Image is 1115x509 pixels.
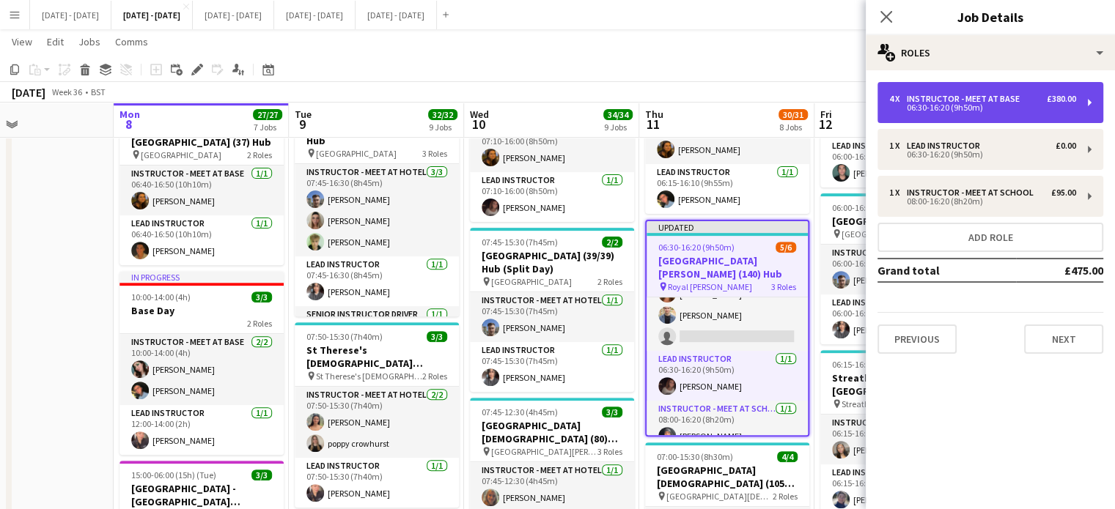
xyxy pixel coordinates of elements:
[91,86,106,97] div: BST
[30,1,111,29] button: [DATE] - [DATE]
[666,491,773,502] span: [GEOGRAPHIC_DATA][DEMOGRAPHIC_DATA]
[119,108,140,121] span: Mon
[295,343,459,370] h3: St Therese's [DEMOGRAPHIC_DATA] School (90/90) Mission Possible (Split Day)
[668,281,752,292] span: Royal [PERSON_NAME]
[645,464,809,490] h3: [GEOGRAPHIC_DATA][DEMOGRAPHIC_DATA] (105) Mission Possible
[48,86,85,97] span: Week 36
[141,149,221,160] span: [GEOGRAPHIC_DATA]
[119,405,284,455] app-card-role: Lead Instructor1/112:00-14:00 (2h)[PERSON_NAME]
[422,148,447,159] span: 3 Roles
[292,116,312,133] span: 9
[295,108,312,121] span: Tue
[658,242,735,253] span: 06:30-16:20 (9h50m)
[470,249,634,275] h3: [GEOGRAPHIC_DATA] (39/39) Hub (Split Day)
[254,122,281,133] div: 7 Jobs
[422,371,447,382] span: 2 Roles
[597,446,622,457] span: 3 Roles
[647,254,808,280] h3: [GEOGRAPHIC_DATA][PERSON_NAME] (140) Hub
[470,122,634,172] app-card-role: Instructor - Meet at Hotel1/107:10-16:00 (8h50m)[PERSON_NAME]
[41,32,70,51] a: Edit
[295,256,459,306] app-card-role: Lead Instructor1/107:45-16:30 (8h45m)[PERSON_NAME]
[647,401,808,450] app-card-role: Instructor - Meet at School1/108:00-16:20 (8h20m)[PERSON_NAME]
[316,148,397,159] span: [GEOGRAPHIC_DATA]
[295,100,459,316] app-job-card: 07:45-16:30 (8h45m)5/5[GEOGRAPHIC_DATA] (150) Hub [GEOGRAPHIC_DATA]3 RolesInstructor - Meet at Ho...
[1047,94,1076,104] div: £380.00
[820,215,985,228] h3: [GEOGRAPHIC_DATA] (35) Hub
[119,482,284,508] h3: [GEOGRAPHIC_DATA] - [GEOGRAPHIC_DATA] [GEOGRAPHIC_DATA]
[427,331,447,342] span: 3/3
[889,104,1076,111] div: 06:30-16:20 (9h50m)
[820,108,832,121] span: Fri
[773,491,798,502] span: 2 Roles
[253,109,282,120] span: 27/27
[295,322,459,508] app-job-card: 07:50-15:30 (7h40m)3/3St Therese's [DEMOGRAPHIC_DATA] School (90/90) Mission Possible (Split Day)...
[820,245,985,294] app-card-role: Instructor - Meet at Base1/106:00-16:00 (10h)[PERSON_NAME]
[1056,141,1076,151] div: £0.00
[193,1,274,29] button: [DATE] - [DATE]
[889,187,907,198] div: 1 x
[647,221,808,233] div: Updated
[119,215,284,265] app-card-role: Lead Instructor1/106:40-16:50 (10h10m)[PERSON_NAME]
[316,371,422,382] span: St Therese's [DEMOGRAPHIC_DATA] School
[73,32,106,51] a: Jobs
[645,220,809,436] app-job-card: Updated06:30-16:20 (9h50m)5/6[GEOGRAPHIC_DATA][PERSON_NAME] (140) Hub Royal [PERSON_NAME]3 RolesI...
[907,94,1026,104] div: Instructor - Meet at Base
[468,116,489,133] span: 10
[820,294,985,344] app-card-role: Lead Instructor1/106:00-16:00 (10h)[PERSON_NAME]
[889,94,907,104] div: 4 x
[356,1,437,29] button: [DATE] - [DATE]
[6,32,38,51] a: View
[603,109,633,120] span: 34/34
[779,122,807,133] div: 8 Jobs
[12,85,45,100] div: [DATE]
[842,398,948,409] span: Streatham & [GEOGRAPHIC_DATA]
[1024,324,1103,354] button: Next
[470,108,489,121] span: Wed
[131,469,216,480] span: 15:00-06:00 (15h) (Tue)
[1016,259,1103,282] td: £475.00
[470,172,634,222] app-card-role: Lead Instructor1/107:10-16:00 (8h50m)[PERSON_NAME]
[645,108,663,121] span: Thu
[866,35,1115,70] div: Roles
[645,164,809,214] app-card-role: Lead Instructor1/106:15-16:10 (9h55m)[PERSON_NAME]
[889,198,1076,205] div: 08:00-16:20 (8h20m)
[482,406,558,417] span: 07:45-12:30 (4h45m)
[877,324,957,354] button: Previous
[109,32,154,51] a: Comms
[428,109,457,120] span: 32/32
[119,304,284,317] h3: Base Day
[470,342,634,392] app-card-role: Lead Instructor1/107:45-15:30 (7h45m)[PERSON_NAME]
[295,458,459,508] app-card-role: Lead Instructor1/107:50-15:30 (7h40m)[PERSON_NAME]
[779,109,808,120] span: 30/31
[820,193,985,344] app-job-card: 06:00-16:00 (10h)2/2[GEOGRAPHIC_DATA] (35) Hub [GEOGRAPHIC_DATA]2 RolesInstructor - Meet at Base1...
[295,164,459,256] app-card-role: Instructor - Meet at Hotel3/307:45-16:30 (8h45m)[PERSON_NAME][PERSON_NAME][PERSON_NAME]
[771,281,796,292] span: 3 Roles
[832,359,908,370] span: 06:15-16:00 (9h45m)
[842,229,922,239] span: [GEOGRAPHIC_DATA]
[820,138,985,187] app-card-role: Lead Instructor1/106:00-16:15 (10h15m)[PERSON_NAME]
[491,446,597,457] span: [GEOGRAPHIC_DATA][PERSON_NAME]
[12,35,32,48] span: View
[274,1,356,29] button: [DATE] - [DATE]
[78,35,100,48] span: Jobs
[117,116,140,133] span: 8
[907,187,1039,198] div: Instructor - Meet at School
[647,351,808,401] app-card-role: Lead Instructor1/106:30-16:20 (9h50m)[PERSON_NAME]
[777,451,798,462] span: 4/4
[47,35,64,48] span: Edit
[1051,187,1076,198] div: £95.00
[111,1,193,29] button: [DATE] - [DATE]
[602,237,622,248] span: 2/2
[470,71,634,222] app-job-card: 07:10-16:00 (8h50m)2/2[GEOGRAPHIC_DATA] (50) Hub [GEOGRAPHIC_DATA]2 RolesInstructor - Meet at Hot...
[889,151,1076,158] div: 06:30-16:20 (9h50m)
[866,7,1115,26] h3: Job Details
[820,415,985,464] app-card-role: Instructor - Meet at Base1/106:15-16:00 (9h45m)[PERSON_NAME]
[119,271,284,455] app-job-card: In progress10:00-14:00 (4h)3/3Base Day2 RolesInstructor - Meet at Base2/210:00-14:00 (4h)[PERSON_...
[295,306,459,356] app-card-role: Senior Instructor Driver1/1
[247,318,272,329] span: 2 Roles
[907,141,986,151] div: Lead Instructor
